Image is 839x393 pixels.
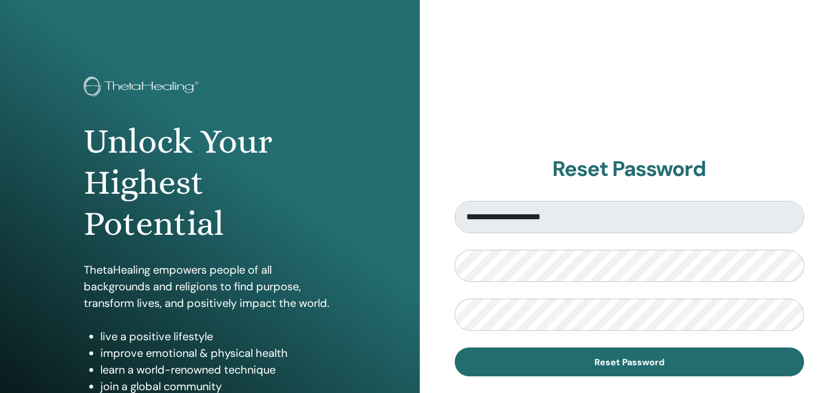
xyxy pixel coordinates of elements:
li: learn a world-renowned technique [100,361,335,378]
li: live a positive lifestyle [100,328,335,345]
li: improve emotional & physical health [100,345,335,361]
p: ThetaHealing empowers people of all backgrounds and religions to find purpose, transform lives, a... [84,261,335,311]
span: Reset Password [594,356,664,368]
h1: Unlock Your Highest Potential [84,121,335,245]
button: Reset Password [455,347,805,376]
h2: Reset Password [455,157,805,182]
